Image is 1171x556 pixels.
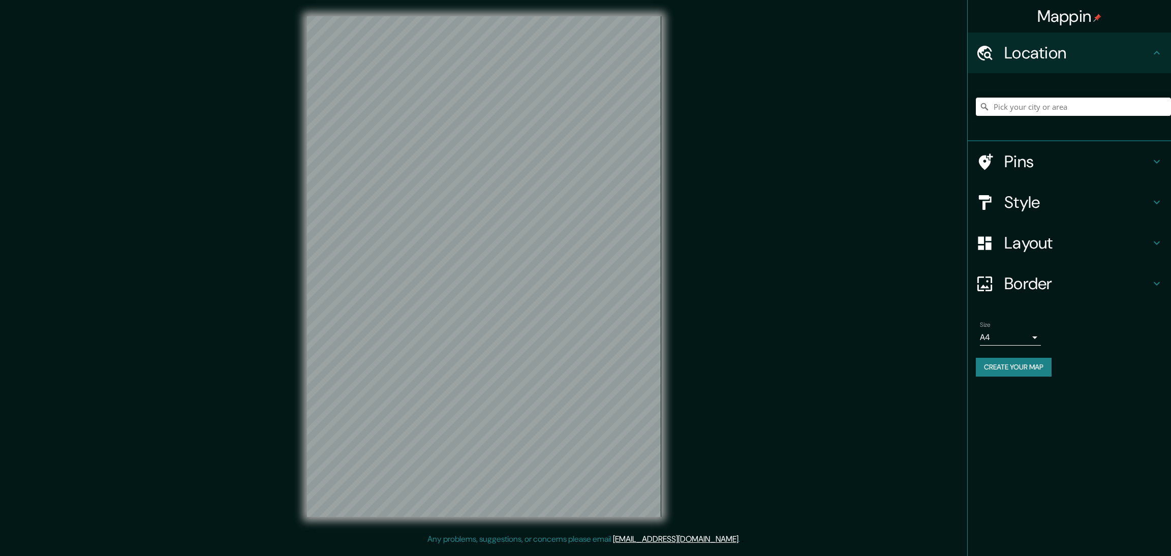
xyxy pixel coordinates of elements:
[968,141,1171,182] div: Pins
[742,533,744,545] div: .
[740,533,742,545] div: .
[307,16,661,517] canvas: Map
[1093,14,1101,22] img: pin-icon.png
[427,533,740,545] p: Any problems, suggestions, or concerns please email .
[968,33,1171,73] div: Location
[1004,192,1151,212] h4: Style
[1037,6,1102,26] h4: Mappin
[613,534,738,544] a: [EMAIL_ADDRESS][DOMAIN_NAME]
[968,263,1171,304] div: Border
[980,321,991,329] label: Size
[976,98,1171,116] input: Pick your city or area
[976,358,1052,377] button: Create your map
[968,223,1171,263] div: Layout
[980,329,1041,346] div: A4
[1004,151,1151,172] h4: Pins
[1004,273,1151,294] h4: Border
[968,182,1171,223] div: Style
[1004,233,1151,253] h4: Layout
[1004,43,1151,63] h4: Location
